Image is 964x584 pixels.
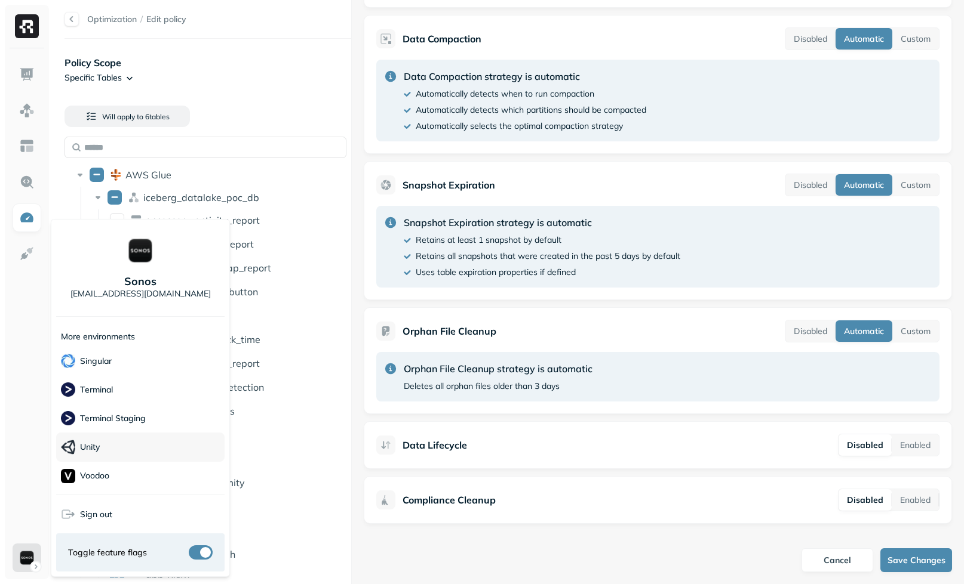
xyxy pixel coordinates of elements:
[68,547,147,558] span: Toggle feature flags
[124,274,156,288] p: Sonos
[80,441,100,453] p: Unity
[80,413,146,424] p: Terminal Staging
[80,384,113,395] p: Terminal
[61,354,75,368] img: Singular
[61,382,75,397] img: Terminal
[70,288,211,299] p: [EMAIL_ADDRESS][DOMAIN_NAME]
[61,411,75,425] img: Terminal Staging
[80,356,112,367] p: Singular
[61,331,135,342] p: More environments
[61,469,75,483] img: Voodoo
[80,470,109,481] p: Voodoo
[126,236,155,265] img: Sonos
[61,440,75,455] img: Unity
[80,509,112,520] span: Sign out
